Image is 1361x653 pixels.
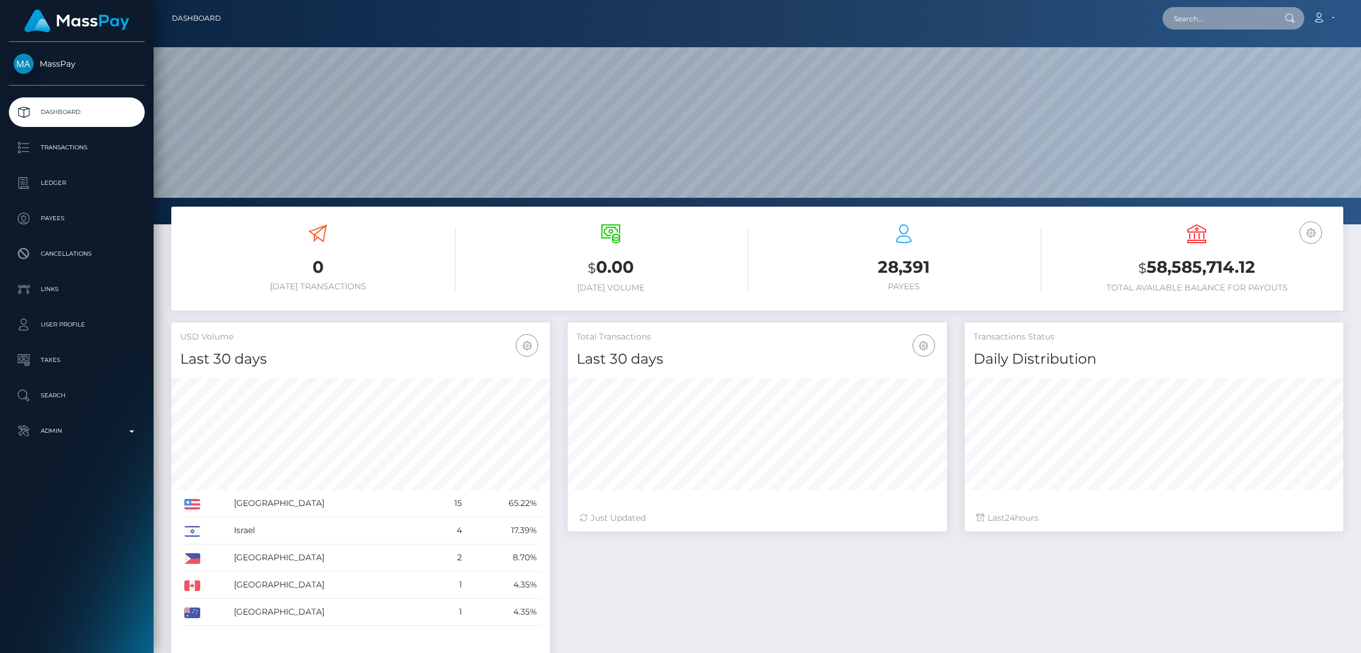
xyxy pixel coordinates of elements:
[14,245,140,263] p: Cancellations
[9,97,145,127] a: Dashboard
[1138,260,1147,276] small: $
[466,572,542,599] td: 4.35%
[9,275,145,304] a: Links
[230,544,433,572] td: [GEOGRAPHIC_DATA]
[24,9,129,32] img: MassPay Logo
[180,282,455,292] h6: [DATE] Transactions
[14,103,140,121] p: Dashboard
[466,544,542,572] td: 8.70%
[9,345,145,375] a: Taxes
[433,544,466,572] td: 2
[180,256,455,279] h3: 0
[588,260,596,276] small: $
[1163,7,1274,30] input: Search...
[9,381,145,410] a: Search
[14,387,140,404] p: Search
[9,58,145,69] span: MassPay
[473,256,748,280] h3: 0.00
[184,526,200,537] img: IL.png
[577,331,937,343] h5: Total Transactions
[172,6,221,31] a: Dashboard
[1005,512,1015,523] span: 24
[433,599,466,626] td: 1
[579,512,935,524] div: Just Updated
[9,168,145,198] a: Ledger
[9,416,145,446] a: Admin
[976,512,1331,524] div: Last hours
[230,599,433,626] td: [GEOGRAPHIC_DATA]
[766,282,1041,292] h6: Payees
[466,490,542,517] td: 65.22%
[973,331,1334,343] h5: Transactions Status
[230,517,433,544] td: Israel
[230,572,433,599] td: [GEOGRAPHIC_DATA]
[973,349,1334,370] h4: Daily Distribution
[9,133,145,162] a: Transactions
[14,54,34,74] img: MassPay
[433,490,466,517] td: 15
[9,239,145,269] a: Cancellations
[184,608,200,618] img: AU.png
[577,349,937,370] h4: Last 30 days
[14,280,140,298] p: Links
[466,517,542,544] td: 17.39%
[184,553,200,564] img: PH.png
[9,204,145,233] a: Payees
[1059,283,1334,293] h6: Total Available Balance for Payouts
[14,139,140,156] p: Transactions
[473,283,748,293] h6: [DATE] Volume
[14,174,140,192] p: Ledger
[1059,256,1334,280] h3: 58,585,714.12
[433,572,466,599] td: 1
[766,256,1041,279] h3: 28,391
[14,351,140,369] p: Taxes
[184,580,200,591] img: CA.png
[180,331,541,343] h5: USD Volume
[14,210,140,227] p: Payees
[9,310,145,339] a: User Profile
[14,422,140,440] p: Admin
[230,490,433,517] td: [GEOGRAPHIC_DATA]
[466,599,542,626] td: 4.35%
[184,499,200,510] img: US.png
[14,316,140,334] p: User Profile
[180,349,541,370] h4: Last 30 days
[433,517,466,544] td: 4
